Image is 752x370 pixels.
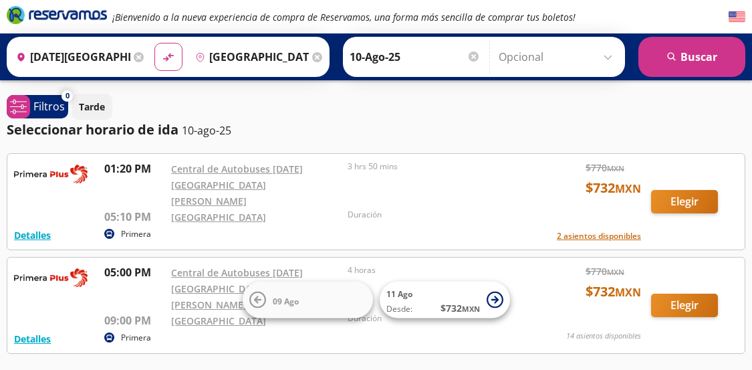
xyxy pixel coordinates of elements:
button: Buscar [638,37,745,77]
span: $ 770 [586,161,624,175]
span: 0 [66,90,70,102]
p: 14 asientos disponibles [566,331,641,342]
img: RESERVAMOS [14,264,88,291]
input: Elegir Fecha [350,40,481,74]
p: 05:00 PM [104,264,164,280]
button: 09 Ago [243,282,373,318]
small: MXN [615,181,641,196]
small: MXN [462,304,480,314]
button: Detalles [14,228,51,242]
span: $ 732 [586,282,641,302]
em: ¡Bienvenido a la nueva experiencia de compra de Reservamos, una forma más sencilla de comprar tus... [112,11,576,23]
button: Elegir [651,190,718,213]
p: 05:10 PM [104,209,164,225]
a: Central de Autobuses [DATE][GEOGRAPHIC_DATA][PERSON_NAME] [171,266,303,311]
button: 11 AgoDesde:$732MXN [380,282,510,318]
input: Buscar Origen [11,40,130,74]
button: English [729,9,745,25]
p: 3 hrs 50 mins [348,161,517,173]
span: $ 732 [441,301,480,315]
small: MXN [607,267,624,277]
button: Detalles [14,332,51,346]
button: 2 asientos disponibles [557,230,641,242]
span: Desde: [386,303,412,315]
span: 11 Ago [386,288,412,300]
a: [GEOGRAPHIC_DATA] [171,314,266,327]
small: MXN [607,163,624,173]
p: Duración [348,312,517,325]
p: Primera [121,332,151,344]
button: Tarde [72,94,112,120]
span: $ 732 [586,178,641,198]
p: Filtros [33,98,65,114]
p: 01:20 PM [104,161,164,177]
a: Brand Logo [7,5,107,29]
button: 0Filtros [7,95,68,118]
p: Tarde [79,100,105,114]
button: Elegir [651,294,718,317]
p: 09:00 PM [104,312,164,329]
img: RESERVAMOS [14,161,88,187]
p: Duración [348,209,517,221]
a: Central de Autobuses [DATE][GEOGRAPHIC_DATA][PERSON_NAME] [171,163,303,207]
p: 4 horas [348,264,517,276]
p: Primera [121,228,151,240]
span: $ 770 [586,264,624,278]
p: Seleccionar horario de ida [7,120,178,140]
input: Buscar Destino [190,40,309,74]
input: Opcional [499,40,618,74]
i: Brand Logo [7,5,107,25]
p: 10-ago-25 [182,122,231,138]
small: MXN [615,285,641,300]
span: 09 Ago [273,295,299,306]
a: [GEOGRAPHIC_DATA] [171,211,266,223]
